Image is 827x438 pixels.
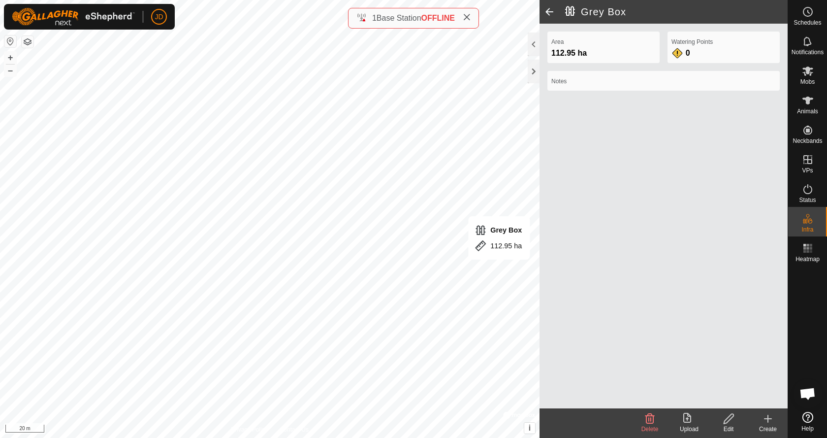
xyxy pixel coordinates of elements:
div: Grey Box [475,224,522,236]
span: Base Station [377,14,421,22]
div: Edit [709,425,748,434]
a: Privacy Policy [231,425,268,434]
button: + [4,52,16,64]
button: Map Layers [22,36,33,48]
a: Help [788,408,827,436]
span: Animals [797,108,818,114]
div: Create [748,425,788,434]
span: Status [799,197,816,203]
button: i [524,423,535,434]
a: Contact Us [280,425,309,434]
span: JD [155,12,163,22]
span: OFFLINE [421,14,455,22]
button: – [4,65,16,76]
span: Mobs [800,79,815,85]
button: Reset Map [4,35,16,47]
span: 0 [686,49,690,57]
span: 112.95 ha [551,49,587,57]
div: Upload [669,425,709,434]
div: Open chat [793,379,823,408]
span: 1 [372,14,377,22]
span: Heatmap [795,256,820,262]
span: Notifications [792,49,824,55]
span: i [529,424,531,432]
span: Schedules [794,20,821,26]
span: Help [801,426,814,432]
div: 112.95 ha [475,240,522,252]
label: Watering Points [671,37,776,46]
label: Notes [551,77,776,86]
label: Area [551,37,656,46]
span: VPs [802,168,813,173]
h2: Grey Box [565,6,788,18]
img: Gallagher Logo [12,8,135,26]
span: Infra [801,227,813,233]
span: Neckbands [793,138,822,144]
span: Delete [641,426,659,433]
